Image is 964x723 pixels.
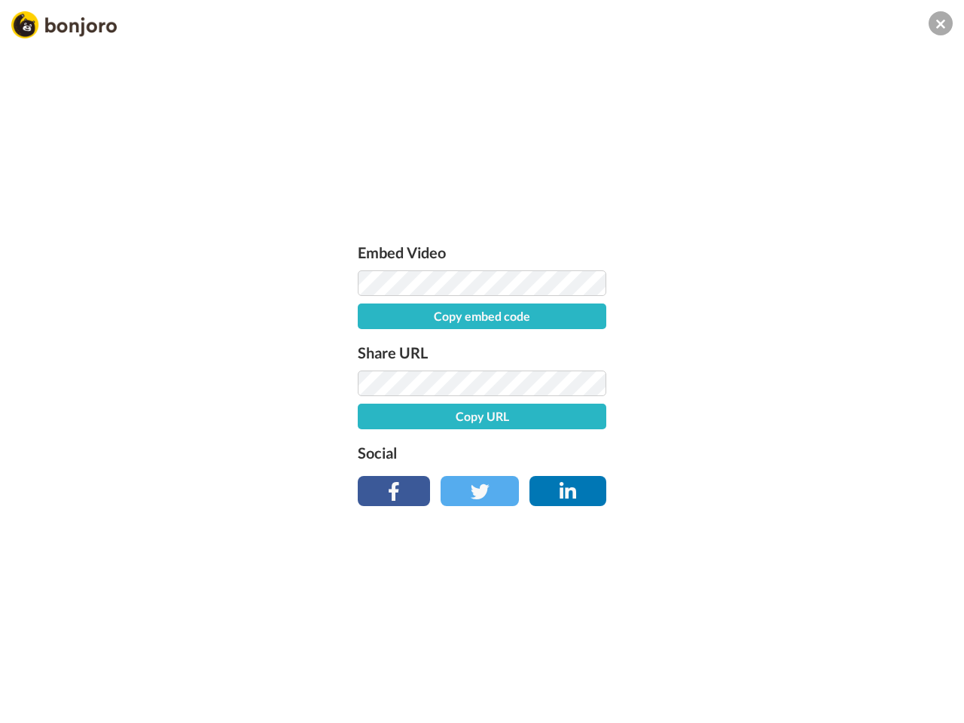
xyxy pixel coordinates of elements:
[358,240,606,264] label: Embed Video
[358,404,606,429] button: Copy URL
[358,340,606,365] label: Share URL
[11,11,117,38] img: Bonjoro Logo
[358,304,606,329] button: Copy embed code
[358,441,606,465] label: Social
